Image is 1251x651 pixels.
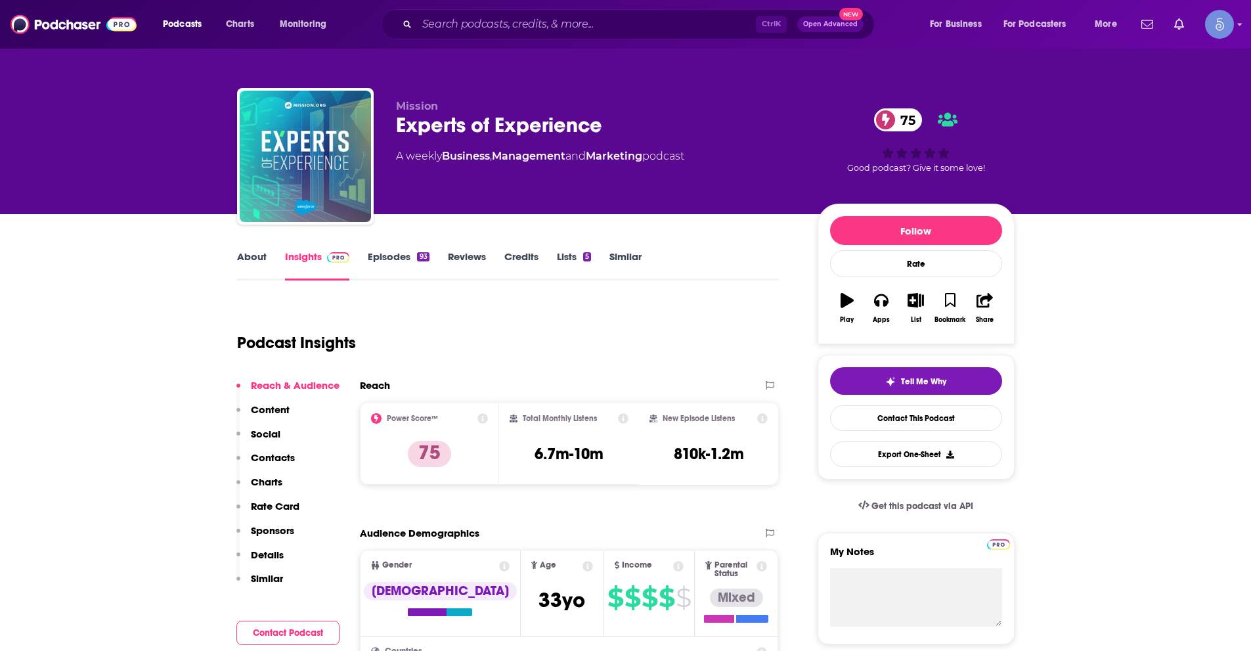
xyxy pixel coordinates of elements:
[607,587,623,608] span: $
[934,316,965,324] div: Bookmark
[839,8,863,20] span: New
[417,14,756,35] input: Search podcasts, credits, & more...
[921,14,998,35] button: open menu
[871,501,973,512] span: Get this podcast via API
[236,476,282,500] button: Charts
[251,549,284,561] p: Details
[987,539,1010,550] img: Podchaser Pro
[490,150,492,162] span: ,
[797,16,864,32] button: Open AdvancedNew
[586,150,642,162] a: Marketing
[504,250,538,281] a: Credits
[154,14,219,35] button: open menu
[1003,15,1066,34] span: For Podcasters
[523,414,597,423] h2: Total Monthly Listens
[387,414,438,423] h2: Power Score™
[930,15,982,34] span: For Business
[901,376,946,387] span: Tell Me Why
[396,100,438,112] span: Mission
[887,108,922,131] span: 75
[710,589,763,607] div: Mixed
[830,367,1002,395] button: tell me why sparkleTell Me Why
[251,428,280,440] p: Social
[674,444,744,464] h3: 810k-1.2m
[898,284,933,332] button: List
[251,500,299,512] p: Rate Card
[659,587,674,608] span: $
[885,376,896,387] img: tell me why sparkle
[237,250,267,281] a: About
[1086,14,1133,35] button: open menu
[251,403,290,416] p: Content
[676,587,691,608] span: $
[240,91,371,222] img: Experts of Experience
[714,561,755,578] span: Parental Status
[609,250,642,281] a: Similar
[565,150,586,162] span: and
[830,250,1002,277] div: Rate
[236,379,340,403] button: Reach & Audience
[976,316,994,324] div: Share
[251,572,283,585] p: Similar
[933,284,967,332] button: Bookmark
[1205,10,1234,39] span: Logged in as Spiral5-G1
[1205,10,1234,39] img: User Profile
[448,250,486,281] a: Reviews
[830,545,1002,568] label: My Notes
[1095,15,1117,34] span: More
[830,441,1002,467] button: Export One-Sheet
[368,250,429,281] a: Episodes93
[625,587,640,608] span: $
[442,150,490,162] a: Business
[285,250,350,281] a: InsightsPodchaser Pro
[642,587,657,608] span: $
[840,316,854,324] div: Play
[236,549,284,573] button: Details
[995,14,1086,35] button: open menu
[663,414,735,423] h2: New Episode Listens
[236,524,294,549] button: Sponsors
[847,163,985,173] span: Good podcast? Give it some love!
[864,284,898,332] button: Apps
[236,403,290,428] button: Content
[360,379,390,392] h2: Reach
[848,490,984,522] a: Get this podcast via API
[622,561,652,570] span: Income
[280,15,326,34] span: Monitoring
[396,148,684,164] div: A weekly podcast
[236,621,340,645] button: Contact Podcast
[803,21,858,28] span: Open Advanced
[874,108,922,131] a: 75
[583,252,591,261] div: 5
[492,150,565,162] a: Management
[540,561,556,570] span: Age
[251,451,295,464] p: Contacts
[408,441,451,467] p: 75
[11,12,137,37] a: Podchaser - Follow, Share and Rate Podcasts
[163,15,202,34] span: Podcasts
[417,252,429,261] div: 93
[382,561,412,570] span: Gender
[237,333,356,353] h1: Podcast Insights
[987,537,1010,550] a: Pro website
[911,316,921,324] div: List
[1205,10,1234,39] button: Show profile menu
[217,14,262,35] a: Charts
[360,527,479,539] h2: Audience Demographics
[327,252,350,263] img: Podchaser Pro
[967,284,1001,332] button: Share
[236,572,283,596] button: Similar
[538,587,585,613] span: 33 yo
[830,216,1002,245] button: Follow
[393,9,887,39] div: Search podcasts, credits, & more...
[756,16,787,33] span: Ctrl K
[818,100,1015,181] div: 75Good podcast? Give it some love!
[251,476,282,488] p: Charts
[830,284,864,332] button: Play
[364,582,517,600] div: [DEMOGRAPHIC_DATA]
[226,15,254,34] span: Charts
[1136,13,1158,35] a: Show notifications dropdown
[236,451,295,476] button: Contacts
[251,524,294,537] p: Sponsors
[830,405,1002,431] a: Contact This Podcast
